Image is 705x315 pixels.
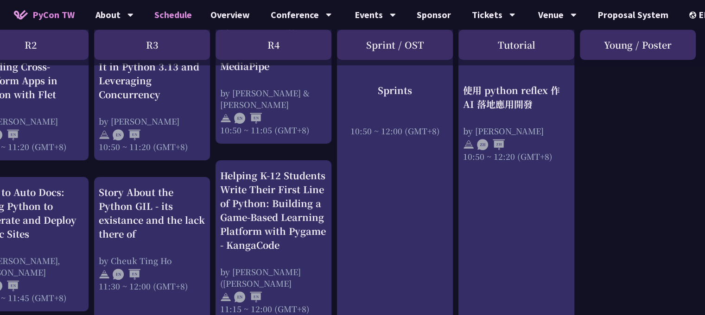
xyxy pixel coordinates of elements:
[113,269,140,280] img: ENEN.5a408d1.svg
[477,139,505,151] img: ZHZH.38617ef.svg
[463,151,570,162] div: 10:50 ~ 12:20 (GMT+8)
[99,141,205,152] div: 10:50 ~ 11:20 (GMT+8)
[94,30,210,60] div: R3
[32,8,75,22] span: PyCon TW
[337,30,453,60] div: Sprint / OST
[580,30,696,60] div: Young / Poster
[220,124,327,136] div: 10:50 ~ 11:05 (GMT+8)
[99,280,205,292] div: 11:30 ~ 12:00 (GMT+8)
[458,30,574,60] div: Tutorial
[113,129,140,140] img: ENEN.5a408d1.svg
[220,266,327,289] div: by [PERSON_NAME] ([PERSON_NAME]
[220,303,327,315] div: 11:15 ~ 12:00 (GMT+8)
[220,113,231,124] img: svg+xml;base64,PHN2ZyB4bWxucz0iaHR0cDovL3d3dy53My5vcmcvMjAwMC9zdmciIHdpZHRoPSIyNCIgaGVpZ2h0PSIyNC...
[99,269,110,280] img: svg+xml;base64,PHN2ZyB4bWxucz0iaHR0cDovL3d3dy53My5vcmcvMjAwMC9zdmciIHdpZHRoPSIyNCIgaGVpZ2h0PSIyNC...
[5,3,84,26] a: PyCon TW
[99,115,205,127] div: by [PERSON_NAME]
[463,139,474,151] img: svg+xml;base64,PHN2ZyB4bWxucz0iaHR0cDovL3d3dy53My5vcmcvMjAwMC9zdmciIHdpZHRoPSIyNCIgaGVpZ2h0PSIyNC...
[216,30,331,60] div: R4
[342,83,448,97] div: Sprints
[234,113,262,124] img: ENEN.5a408d1.svg
[99,18,205,152] a: An Introduction to the GIL for Python Beginners: Disabling It in Python 3.13 and Leveraging Concu...
[220,18,327,136] a: Spell it with Sign Language: An Asl Typing Game with MediaPipe by [PERSON_NAME] & [PERSON_NAME] 1...
[234,291,262,302] img: ENEN.5a408d1.svg
[99,129,110,140] img: svg+xml;base64,PHN2ZyB4bWxucz0iaHR0cDovL3d3dy53My5vcmcvMjAwMC9zdmciIHdpZHRoPSIyNCIgaGVpZ2h0PSIyNC...
[463,125,570,137] div: by [PERSON_NAME]
[99,185,205,241] div: Story About the Python GIL - its existance and the lack there of
[14,10,28,19] img: Home icon of PyCon TW 2025
[220,87,327,110] div: by [PERSON_NAME] & [PERSON_NAME]
[689,12,699,19] img: Locale Icon
[99,255,205,266] div: by Cheuk Ting Ho
[220,291,231,302] img: svg+xml;base64,PHN2ZyB4bWxucz0iaHR0cDovL3d3dy53My5vcmcvMjAwMC9zdmciIHdpZHRoPSIyNCIgaGVpZ2h0PSIyNC...
[220,169,327,252] div: Helping K-12 Students Write Their First Line of Python: Building a Game-Based Learning Platform w...
[342,125,448,137] div: 10:50 ~ 12:00 (GMT+8)
[463,83,570,111] div: 使用 python reflex 作 AI 落地應用開發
